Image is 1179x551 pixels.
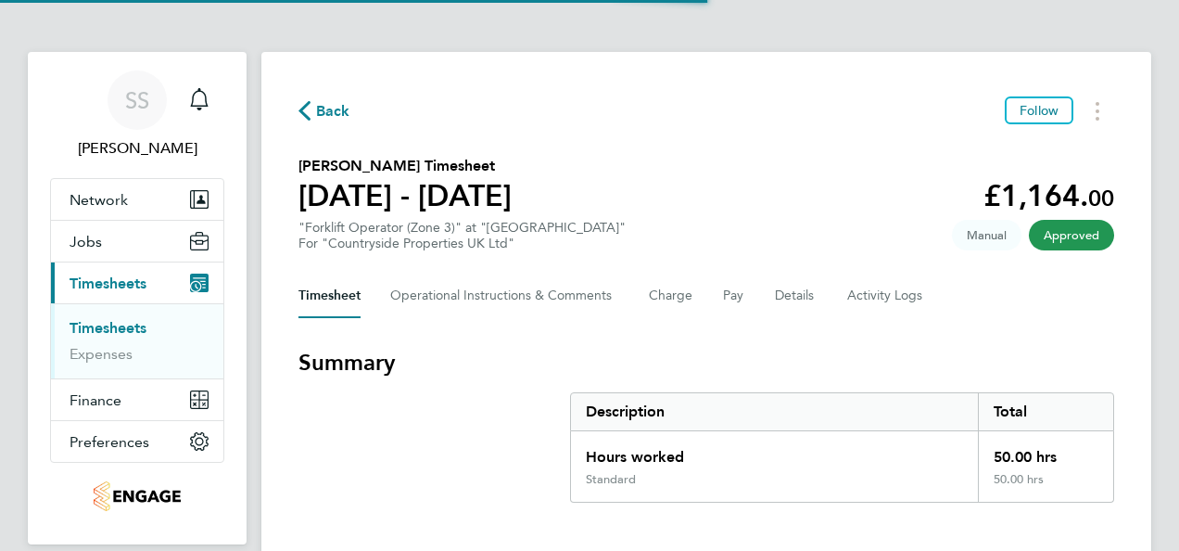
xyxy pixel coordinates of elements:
button: Charge [649,274,693,318]
span: Finance [70,391,121,409]
button: Follow [1005,96,1073,124]
h2: [PERSON_NAME] Timesheet [298,155,512,177]
button: Activity Logs [847,274,925,318]
button: Timesheets [51,263,223,303]
h1: [DATE] - [DATE] [298,177,512,214]
button: Details [775,274,818,318]
button: Timesheet [298,274,361,318]
div: Summary [570,392,1114,503]
span: SS [125,88,149,112]
div: 50.00 hrs [978,472,1113,502]
span: Network [70,191,128,209]
div: Standard [586,472,636,487]
button: Jobs [51,221,223,262]
h3: Summary [298,348,1114,378]
nav: Main navigation [28,52,247,545]
a: SS[PERSON_NAME] [50,70,224,160]
span: This timesheet was manually created. [952,220,1021,250]
div: 50.00 hrs [978,431,1113,472]
span: Shazad Shah [50,137,224,160]
div: Total [978,393,1113,430]
button: Operational Instructions & Comments [390,274,619,318]
span: Preferences [70,433,149,451]
button: Timesheets Menu [1081,96,1114,125]
button: Back [298,99,350,122]
img: knightwood-logo-retina.png [94,481,180,511]
div: "Forklift Operator (Zone 3)" at "[GEOGRAPHIC_DATA]" [298,220,626,251]
div: Hours worked [571,431,978,472]
div: Timesheets [51,303,223,378]
div: For "Countryside Properties UK Ltd" [298,236,626,251]
a: Go to home page [50,481,224,511]
span: Back [316,100,350,122]
span: Jobs [70,233,102,250]
app-decimal: £1,164. [983,178,1114,213]
button: Network [51,179,223,220]
div: Description [571,393,978,430]
a: Timesheets [70,319,146,337]
span: 00 [1088,185,1114,211]
button: Pay [723,274,745,318]
span: Follow [1020,102,1059,119]
button: Preferences [51,421,223,462]
span: This timesheet has been approved. [1029,220,1114,250]
span: Timesheets [70,275,146,292]
button: Finance [51,379,223,420]
a: Expenses [70,345,133,363]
